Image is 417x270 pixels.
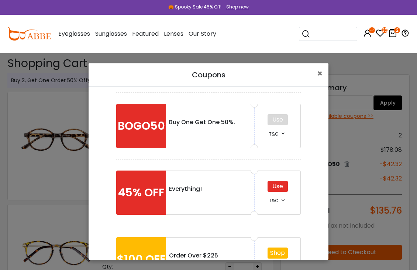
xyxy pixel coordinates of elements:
span: Our Story [189,29,216,38]
i: 35 [382,27,387,33]
i: 2 [394,27,400,33]
button: Close [311,63,328,84]
div: Use [268,181,288,192]
div: 45% OFF [116,171,166,215]
div: Everything! [169,185,251,193]
h5: Coupons [94,69,323,80]
div: 🎃 Spooky Sale 45% Off! [168,4,221,10]
span: × [317,67,323,80]
span: Lenses [164,29,183,38]
span: Sunglasses [95,29,127,38]
a: Shop now [223,4,249,10]
span: T&C [269,131,279,137]
div: Order Over $225 [169,251,251,260]
div: BOGO50 [116,104,166,148]
a: 35 [376,30,385,39]
img: abbeglasses.com [7,27,51,41]
span: Eyeglasses [58,29,90,38]
a: Shop [270,249,285,257]
div: Buy One Get One 50%. [169,118,251,127]
span: T&C [269,197,279,204]
a: 2 [388,30,397,39]
span: Featured [132,29,159,38]
div: Shop now [226,4,249,10]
